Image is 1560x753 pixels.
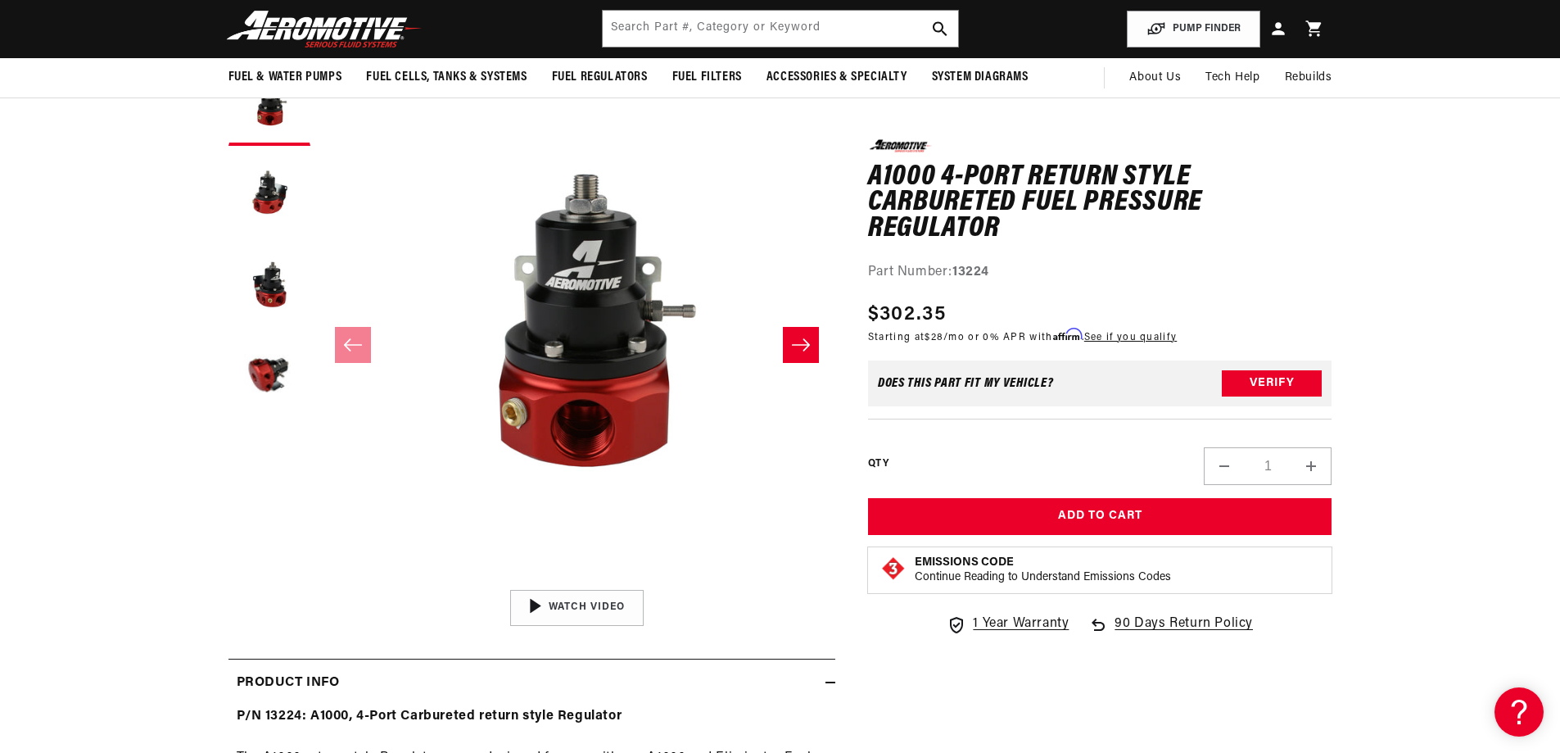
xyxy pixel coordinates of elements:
div: Part Number: [868,262,1332,284]
button: PUMP FINDER [1127,11,1260,48]
button: Load image 4 in gallery view [228,334,310,416]
span: $28 [925,332,943,342]
button: search button [922,11,958,47]
summary: Tech Help [1193,58,1272,98]
strong: 13224 [952,265,989,279]
button: Load image 3 in gallery view [228,244,310,326]
span: About Us [1129,71,1181,84]
span: Affirm [1053,328,1082,340]
strong: Emissions Code [915,556,1014,569]
label: QTY [868,457,889,471]
button: Load image 2 in gallery view [228,154,310,236]
span: 1 Year Warranty [973,614,1069,635]
h1: A1000 4-Port Return Style Carbureted Fuel Pressure Regulator [868,164,1332,242]
img: Aeromotive [222,10,427,48]
a: About Us [1117,58,1193,98]
span: Fuel & Water Pumps [228,69,342,86]
img: Emissions code [880,556,907,582]
summary: Product Info [228,660,835,707]
a: 90 Days Return Policy [1088,614,1253,651]
button: Emissions CodeContinue Reading to Understand Emissions Codes [915,556,1171,585]
summary: Fuel Filters [660,58,754,97]
span: Fuel Regulators [552,69,648,86]
h2: Product Info [237,673,340,694]
summary: Fuel Regulators [540,58,660,97]
p: Starting at /mo or 0% APR with . [868,329,1177,344]
button: Verify [1222,370,1322,397]
summary: Fuel Cells, Tanks & Systems [354,58,539,97]
button: Add to Cart [868,498,1332,535]
span: 90 Days Return Policy [1115,614,1253,651]
input: Search by Part Number, Category or Keyword [603,11,958,47]
strong: P/N 13224: A1000, 4-Port Carbureted return style Regulator [237,710,622,723]
span: Rebuilds [1285,69,1332,87]
span: $302.35 [868,299,946,329]
p: Continue Reading to Understand Emissions Codes [915,570,1171,585]
button: Slide left [335,327,371,363]
summary: Fuel & Water Pumps [216,58,355,97]
span: System Diagrams [932,69,1029,86]
summary: System Diagrams [920,58,1041,97]
span: Fuel Filters [672,69,742,86]
a: See if you qualify - Learn more about Affirm Financing (opens in modal) [1084,332,1177,342]
summary: Rebuilds [1273,58,1345,98]
div: Does This part fit My vehicle? [878,377,1054,390]
span: Fuel Cells, Tanks & Systems [366,69,527,86]
a: 1 Year Warranty [947,614,1069,635]
media-gallery: Gallery Viewer [228,64,835,625]
button: Slide right [783,327,819,363]
button: Load image 1 in gallery view [228,64,310,146]
span: Tech Help [1205,69,1259,87]
span: Accessories & Specialty [766,69,907,86]
summary: Accessories & Specialty [754,58,920,97]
